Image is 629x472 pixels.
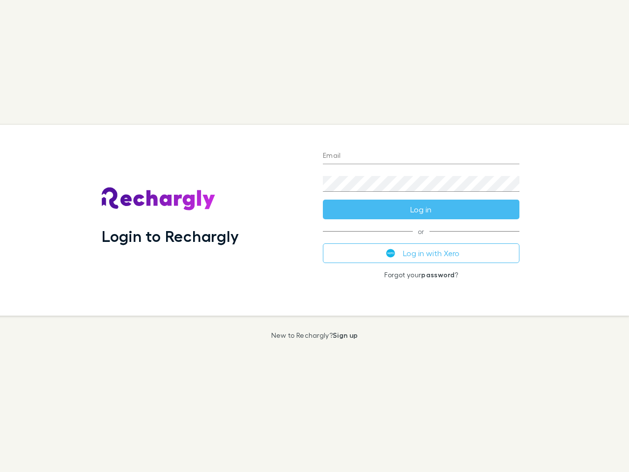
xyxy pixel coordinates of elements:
p: Forgot your ? [323,271,519,279]
p: New to Rechargly? [271,331,358,339]
a: Sign up [333,331,358,339]
img: Xero's logo [386,249,395,258]
button: Log in with Xero [323,243,519,263]
h1: Login to Rechargly [102,227,239,245]
button: Log in [323,200,519,219]
img: Rechargly's Logo [102,187,216,211]
a: password [421,270,455,279]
